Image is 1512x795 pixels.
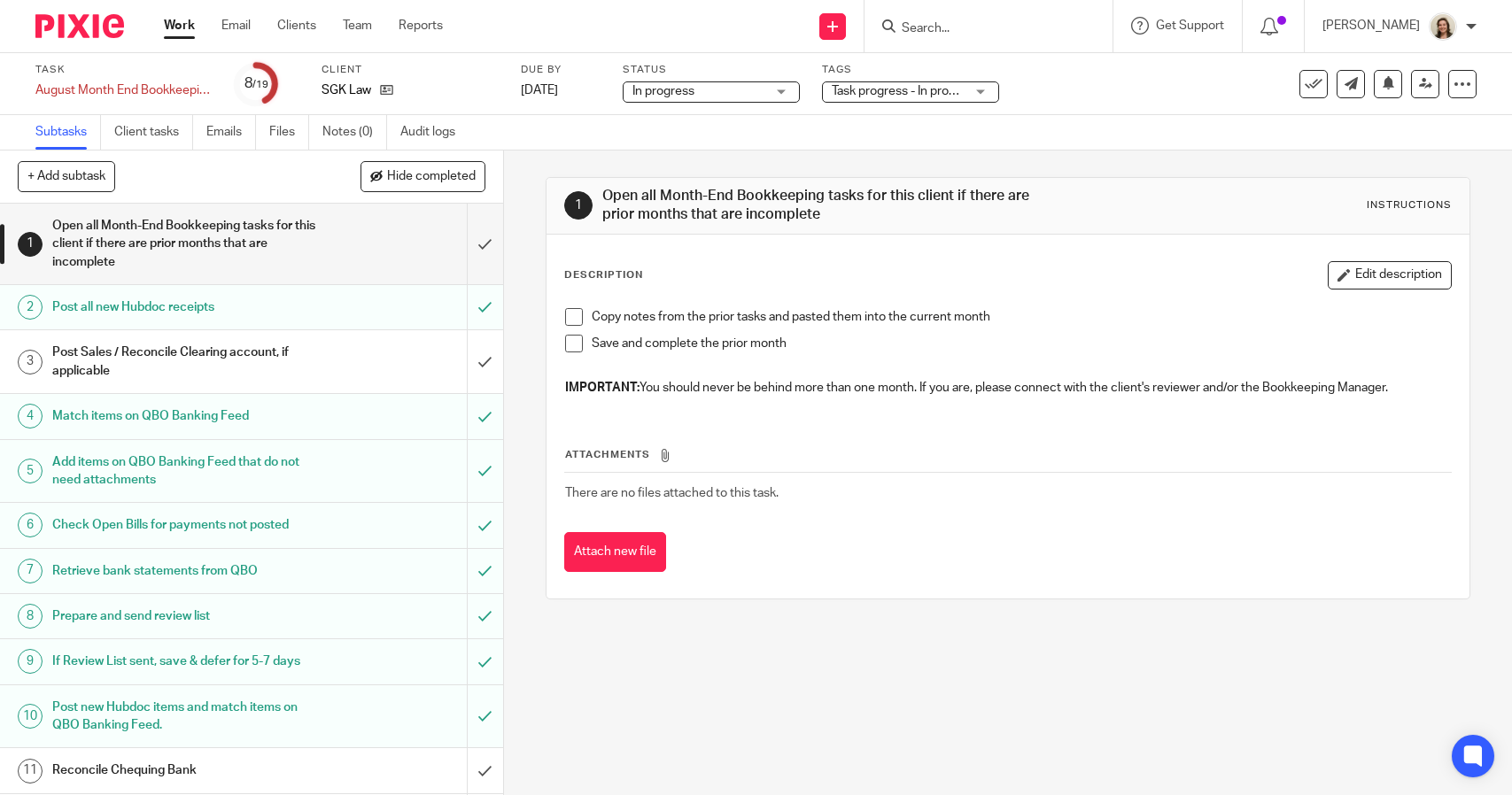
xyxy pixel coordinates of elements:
[18,295,43,320] div: 2
[52,512,317,538] h1: Check Open Bills for payments not posted
[252,80,268,89] small: /19
[521,63,601,77] label: Due by
[832,85,1065,97] span: Task progress - In progress (With Lead) + 3
[565,487,779,499] span: There are no files attached to this task.
[592,308,1450,326] p: Copy notes from the prior tasks and pasted them into the current month
[18,559,43,583] div: 7
[52,603,317,629] h1: Prepare and send review list
[52,648,317,675] h1: If Review List sent, save & defer for 5-7 days
[565,382,640,394] strong: IMPORTANT:
[343,17,372,35] a: Team
[18,350,43,374] div: 3
[206,115,256,150] a: Emails
[18,161,115,191] button: + Add subtask
[1156,19,1224,32] span: Get Support
[52,403,317,429] h1: Match items on QBO Banking Feed
[521,84,558,96] span: [DATE]
[322,115,387,150] a: Notes (0)
[221,17,251,35] a: Email
[52,212,317,275] h1: Open all Month-End Bookkeeping tasks for this client if there are prior months that are incomplete
[18,513,43,537] div: 6
[565,450,650,459] span: Attachments
[52,449,317,494] h1: Add items on QBO Banking Feed that do not need attachments
[1367,198,1452,212] div: Instructions
[592,335,1450,352] p: Save and complete the prior month
[18,404,43,428] div: 4
[18,759,43,783] div: 11
[35,14,124,38] img: Pixie
[361,161,485,191] button: Hide completed
[632,85,694,97] span: In progress
[623,63,800,77] label: Status
[900,21,1059,37] input: Search
[564,191,593,220] div: 1
[18,232,43,257] div: 1
[18,604,43,629] div: 8
[114,115,193,150] a: Client tasks
[277,17,316,35] a: Clients
[399,17,443,35] a: Reports
[18,704,43,729] div: 10
[564,268,643,282] p: Description
[565,379,1450,397] p: You should never be behind more than one month. If you are, please connect with the client's revi...
[35,115,101,150] a: Subtasks
[35,63,213,77] label: Task
[164,17,195,35] a: Work
[1328,261,1452,289] button: Edit description
[322,63,499,77] label: Client
[400,115,469,150] a: Audit logs
[52,694,317,739] h1: Post new Hubdoc items and match items on QBO Banking Feed.
[52,757,317,783] h1: Reconcile Chequing Bank
[1322,17,1420,35] p: [PERSON_NAME]
[602,187,1046,225] h1: Open all Month-End Bookkeeping tasks for this client if there are prior months that are incomplete
[244,73,268,94] div: 8
[18,459,43,483] div: 5
[35,81,213,99] div: August Month End Bookkeeping
[18,649,43,674] div: 9
[52,339,317,384] h1: Post Sales / Reconcile Clearing account, if applicable
[1429,12,1457,41] img: Morgan.JPG
[322,81,371,99] p: SGK Law
[269,115,309,150] a: Files
[822,63,999,77] label: Tags
[564,532,666,572] button: Attach new file
[52,294,317,320] h1: Post all new Hubdoc receipts
[387,170,476,184] span: Hide completed
[52,558,317,584] h1: Retrieve bank statements from QBO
